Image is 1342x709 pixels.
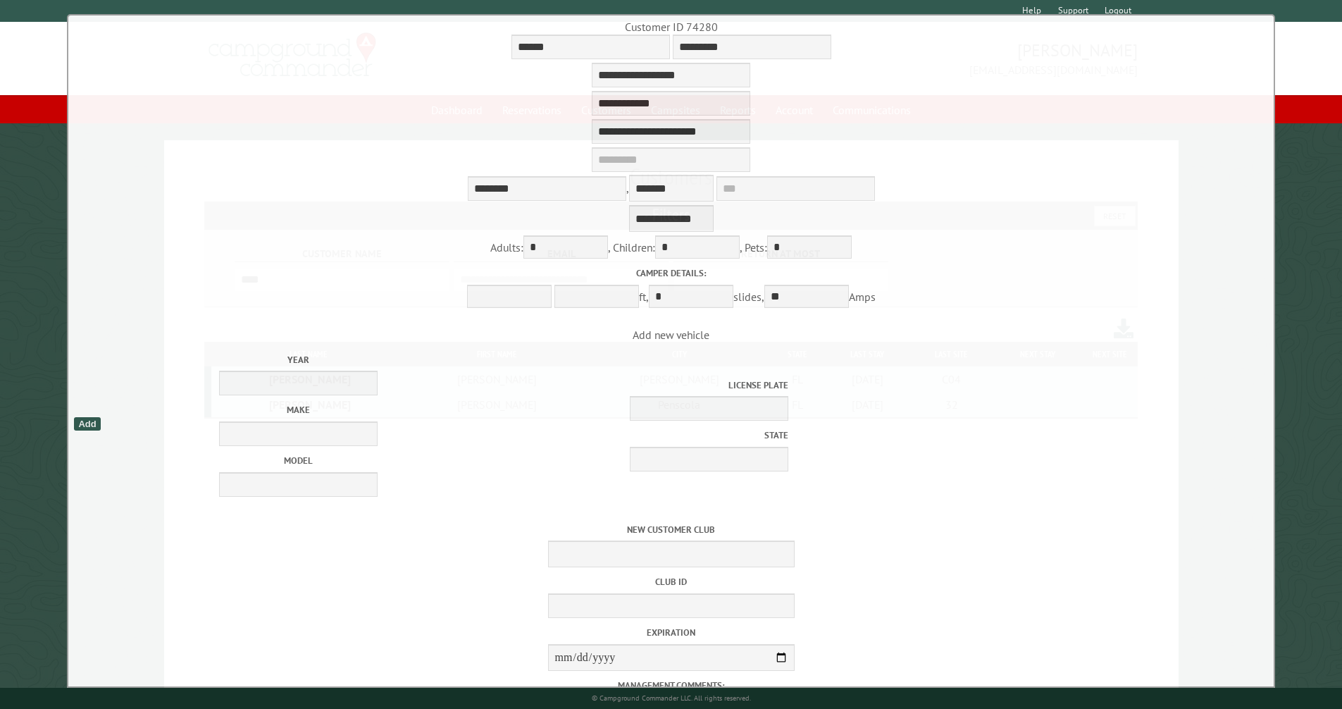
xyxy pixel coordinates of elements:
[72,266,1270,311] div: ft, slides, Amps
[72,235,1270,262] div: Adults: , Children: , Pets:
[72,575,1270,588] label: Club ID
[592,693,751,703] small: © Campground Commander LLC. All rights reserved.
[74,417,100,431] div: Add
[72,626,1270,639] label: Expiration
[72,679,1270,692] label: Management comments:
[72,119,1270,235] div: ,
[465,378,789,392] label: License Plate
[136,403,460,417] label: Make
[465,429,789,442] label: State
[72,328,1270,506] span: Add new vehicle
[136,454,460,467] label: Model
[72,266,1270,280] label: Camper details:
[72,523,1270,536] label: New customer club
[72,19,1270,35] div: Customer ID 74280
[136,353,460,366] label: Year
